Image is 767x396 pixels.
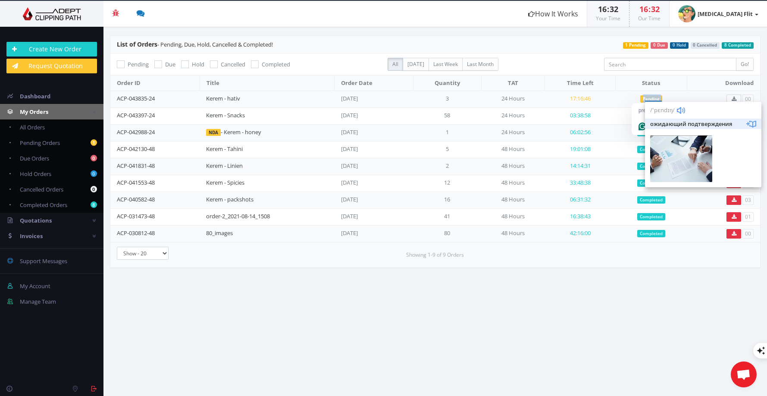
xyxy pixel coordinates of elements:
[604,58,736,71] input: Search
[117,229,155,237] a: ACP-030812-48
[545,75,615,91] th: Time Left
[623,42,649,49] span: 1 Pending
[117,145,155,153] a: ACP-042130-48
[639,4,648,14] span: 16
[91,170,97,177] b: 0
[20,185,63,193] span: Cancelled Orders
[335,141,413,158] td: [DATE]
[20,257,67,265] span: Support Messages
[413,91,481,107] td: 3
[731,361,757,387] div: Open chat
[406,251,464,259] small: Showing 1-9 of 9 Orders
[651,42,668,49] span: 0 Due
[648,4,651,14] span: :
[117,128,155,136] a: ACP-042988-24
[200,75,335,91] th: Title
[481,225,545,242] td: 48 Hours
[388,58,403,71] label: All
[117,212,155,220] a: ACP-031473-48
[678,5,695,22] img: 1e4ebf959e19c61f82659b68c94473a9
[6,42,97,57] a: Create New Order
[117,40,157,48] span: List of Orders
[117,179,155,186] a: ACP-041553-48
[335,225,413,242] td: [DATE]
[462,58,498,71] label: Last Month
[20,92,50,100] span: Dashboard
[481,175,545,192] td: 48 Hours
[637,230,665,238] span: Completed
[221,60,245,68] span: Cancelled
[650,106,675,115] div: ˈpɛndɪŋ
[651,4,660,14] span: 32
[413,158,481,175] td: 2
[637,146,665,154] span: Completed
[206,129,221,137] span: NDA
[206,111,245,119] a: Kerem - Snacks
[637,196,665,204] span: Completed
[736,58,754,71] input: Go!
[206,229,233,237] a: 80_images
[20,108,48,116] span: My Orders
[20,217,52,224] span: Quotations
[335,192,413,208] td: [DATE]
[6,59,97,73] a: Request Quotation
[413,141,481,158] td: 5
[481,208,545,225] td: 48 Hours
[413,225,481,242] td: 80
[596,15,620,22] small: Your Time
[545,225,615,242] td: 42:16:00
[722,42,754,49] span: 8 Completed
[691,42,720,49] span: 0 Cancelled
[645,119,761,129] li: ожидающий подтверждения
[481,192,545,208] td: 48 Hours
[206,128,261,136] a: NDA- Kerem - honey
[206,212,270,220] a: order-2_2021-08-14_1508
[117,162,155,170] a: ACP-041831-48
[640,95,662,103] span: Pending
[429,58,463,71] label: Last Week
[610,4,618,14] span: 32
[413,192,481,208] td: 16
[335,208,413,225] td: [DATE]
[545,124,615,141] td: 06:02:56
[413,208,481,225] td: 41
[545,192,615,208] td: 06:31:32
[607,4,610,14] span: :
[91,139,97,146] b: 1
[91,186,97,192] b: 0
[545,141,615,158] td: 19:01:08
[670,1,767,27] a: [MEDICAL_DATA] Flit
[20,170,51,178] span: Hold Orders
[481,141,545,158] td: 48 Hours
[670,42,689,49] span: 0 Hold
[91,155,97,161] b: 0
[545,208,615,225] td: 16:38:43
[206,179,244,186] a: Kerem - Spicies
[545,107,615,124] td: 03:38:58
[117,111,155,119] a: ACP-043397-24
[206,94,240,102] a: Kerem - hativ
[687,75,760,91] th: Download
[335,75,413,91] th: Order Date
[20,123,45,131] span: All Orders
[117,94,155,102] a: ACP-043835-24
[192,60,204,68] span: Hold
[20,232,43,240] span: Invoices
[481,124,545,141] td: 24 Hours
[481,75,545,91] th: TAT
[435,79,460,87] span: Quantity
[20,201,67,209] span: Completed Orders
[481,158,545,175] td: 48 Hours
[545,175,615,192] td: 33:48:38
[262,60,290,68] span: Completed
[91,201,97,208] b: 8
[128,60,149,68] span: Pending
[335,91,413,107] td: [DATE]
[117,41,273,48] span: - Pending, Due, Hold, Cancelled & Completed!
[20,139,60,147] span: Pending Orders
[637,213,665,221] span: Completed
[598,4,607,14] span: 16
[637,163,665,170] span: Completed
[637,179,665,187] span: Completed
[206,195,254,203] a: Kerem - packshots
